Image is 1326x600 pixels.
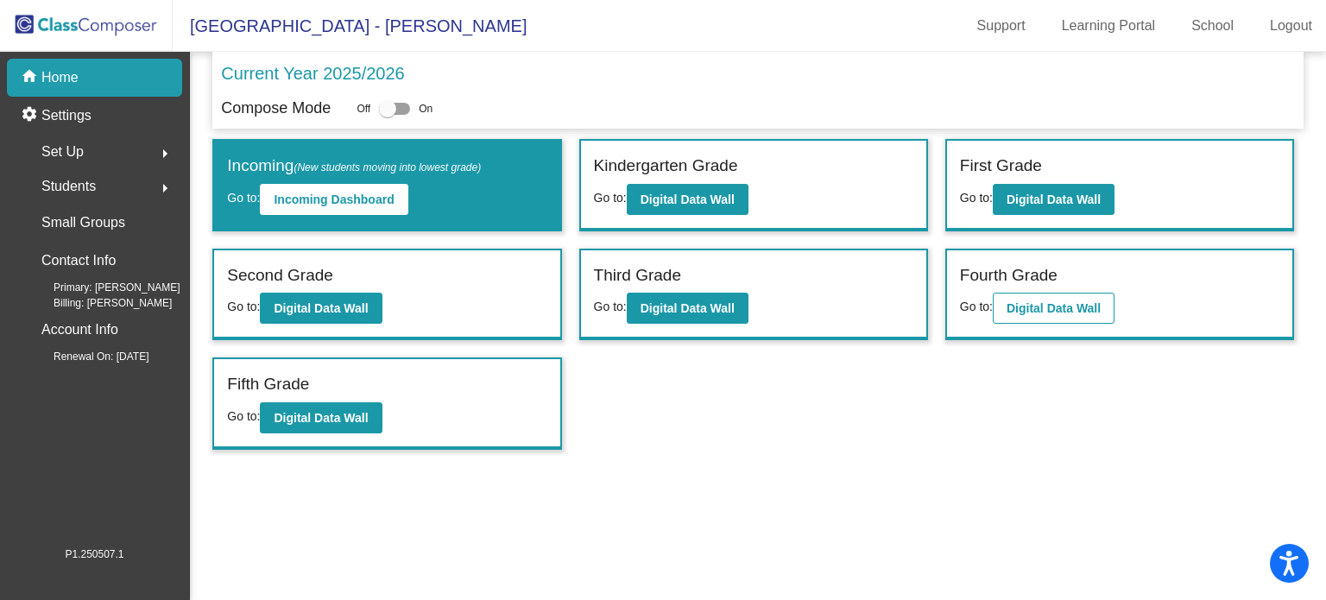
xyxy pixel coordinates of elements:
button: Digital Data Wall [627,293,748,324]
p: Home [41,67,79,88]
button: Digital Data Wall [993,293,1114,324]
b: Digital Data Wall [274,411,368,425]
mat-icon: home [21,67,41,88]
p: Settings [41,105,92,126]
button: Digital Data Wall [993,184,1114,215]
b: Digital Data Wall [641,301,735,315]
b: Incoming Dashboard [274,193,394,206]
label: Second Grade [227,263,333,288]
span: [GEOGRAPHIC_DATA] - [PERSON_NAME] [173,12,527,40]
b: Digital Data Wall [1007,301,1101,315]
button: Digital Data Wall [260,293,382,324]
span: (New students moving into lowest grade) [294,161,481,174]
span: Go to: [227,191,260,205]
a: Support [963,12,1039,40]
mat-icon: arrow_right [155,178,175,199]
label: Fourth Grade [960,263,1058,288]
a: Logout [1256,12,1326,40]
span: Go to: [594,191,627,205]
span: Billing: [PERSON_NAME] [26,295,172,311]
span: Go to: [960,191,993,205]
label: Fifth Grade [227,372,309,397]
button: Incoming Dashboard [260,184,407,215]
b: Digital Data Wall [641,193,735,206]
label: First Grade [960,154,1042,179]
label: Incoming [227,154,481,179]
span: Go to: [227,409,260,423]
a: Learning Portal [1048,12,1170,40]
a: School [1178,12,1247,40]
span: Renewal On: [DATE] [26,349,148,364]
span: Go to: [594,300,627,313]
label: Third Grade [594,263,681,288]
span: Students [41,174,96,199]
span: Primary: [PERSON_NAME] [26,280,180,295]
label: Kindergarten Grade [594,154,738,179]
b: Digital Data Wall [274,301,368,315]
p: Small Groups [41,211,125,235]
p: Contact Info [41,249,116,273]
p: Compose Mode [221,97,331,120]
mat-icon: settings [21,105,41,126]
button: Digital Data Wall [627,184,748,215]
span: Go to: [227,300,260,313]
span: Go to: [960,300,993,313]
p: Current Year 2025/2026 [221,60,404,86]
span: Off [357,101,370,117]
p: Account Info [41,318,118,342]
mat-icon: arrow_right [155,143,175,164]
button: Digital Data Wall [260,402,382,433]
span: Set Up [41,140,84,164]
span: On [419,101,433,117]
b: Digital Data Wall [1007,193,1101,206]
